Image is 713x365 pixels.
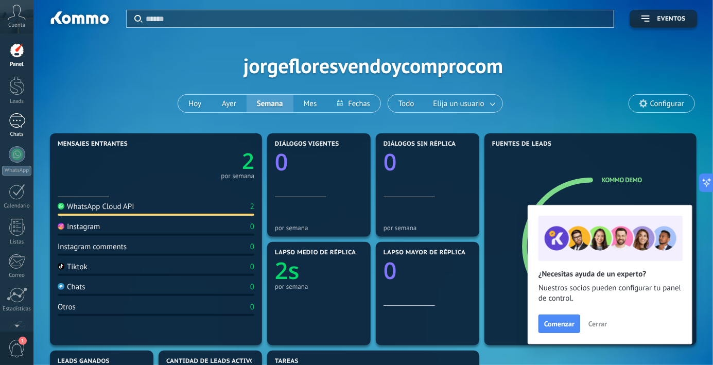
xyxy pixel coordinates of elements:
div: 0 [250,242,254,252]
div: Chats [2,131,32,138]
span: Tareas [275,358,299,365]
text: 2 [242,147,254,176]
text: 0 [384,147,397,178]
div: por semana [275,283,363,290]
button: Cerrar [584,316,612,332]
div: Leads [2,98,32,105]
div: Otros [58,302,76,312]
div: por semana [221,173,254,179]
div: Instagram [58,222,100,232]
button: Ayer [212,95,247,112]
a: Kommo Demo [602,176,642,184]
div: Chats [58,282,85,292]
span: Mensajes entrantes [58,141,128,148]
div: 0 [250,302,254,312]
img: Tiktok [58,263,64,270]
span: Leads ganados [58,358,110,365]
img: Chats [58,283,64,290]
span: Lapso mayor de réplica [384,249,465,256]
div: Tiktok [58,262,88,272]
img: Instagram [58,223,64,230]
span: Cerrar [588,320,607,327]
button: Eventos [630,10,698,28]
span: Cantidad de leads activos [166,358,258,365]
button: Fechas [327,95,380,112]
button: Mes [293,95,327,112]
button: Todo [388,95,425,112]
div: por semana [275,224,363,232]
button: Elija un usuario [425,95,502,112]
span: Comenzar [544,320,575,327]
text: 0 [384,255,397,287]
span: Diálogos vigentes [275,141,339,148]
div: 0 [250,282,254,292]
div: 0 [250,262,254,272]
img: WhatsApp Cloud API [58,203,64,210]
div: Calendario [2,203,32,210]
div: Instagram comments [58,242,127,252]
div: por semana [384,224,472,232]
div: Listas [2,239,32,246]
span: Nuestros socios pueden configurar tu panel de control. [538,283,682,304]
h2: ¿Necesitas ayuda de un experto? [538,269,682,279]
a: 2 [156,147,254,176]
div: WhatsApp [2,166,31,176]
text: 2s [275,255,300,287]
div: Panel [2,61,32,68]
text: 0 [275,147,288,178]
span: Lapso medio de réplica [275,249,356,256]
span: Elija un usuario [431,97,486,111]
span: Cuenta [8,22,25,29]
button: Semana [247,95,293,112]
div: WhatsApp Cloud API [58,202,134,212]
div: 2 [250,202,254,212]
button: Comenzar [538,315,580,333]
div: 0 [250,222,254,232]
span: Eventos [657,15,686,23]
span: Diálogos sin réplica [384,141,456,148]
button: Hoy [178,95,212,112]
div: Estadísticas [2,306,32,312]
span: Configurar [650,99,684,108]
span: 1 [19,337,27,345]
div: Correo [2,272,32,279]
span: Fuentes de leads [492,141,552,148]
